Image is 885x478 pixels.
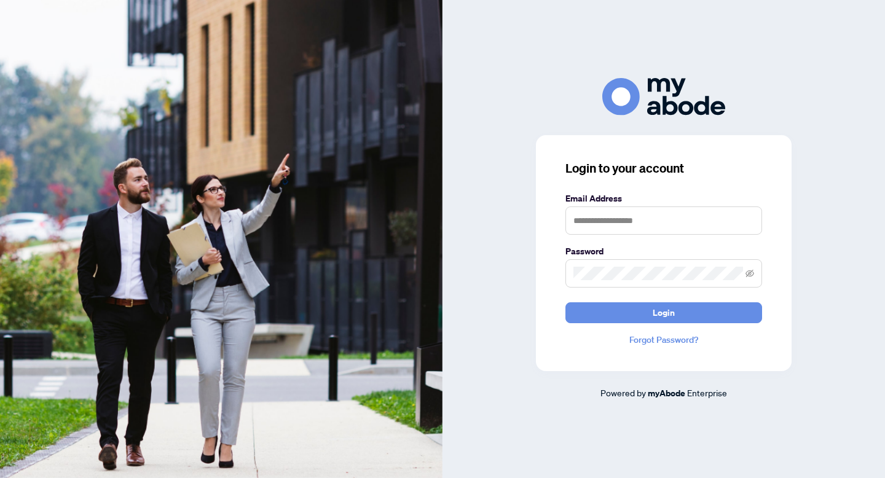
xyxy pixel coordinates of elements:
[648,386,685,400] a: myAbode
[602,78,725,116] img: ma-logo
[687,387,727,398] span: Enterprise
[565,302,762,323] button: Login
[600,387,646,398] span: Powered by
[565,333,762,347] a: Forgot Password?
[745,269,754,278] span: eye-invisible
[565,192,762,205] label: Email Address
[653,303,675,323] span: Login
[565,160,762,177] h3: Login to your account
[565,245,762,258] label: Password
